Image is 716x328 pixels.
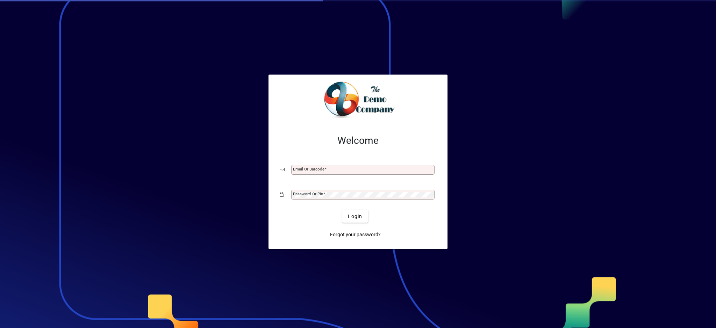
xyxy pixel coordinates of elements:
mat-label: Password or Pin [293,191,323,196]
mat-label: Email or Barcode [293,167,324,172]
h2: Welcome [280,135,436,147]
span: Forgot your password? [330,231,381,238]
button: Login [342,210,368,223]
span: Login [348,213,362,220]
a: Forgot your password? [327,228,384,241]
